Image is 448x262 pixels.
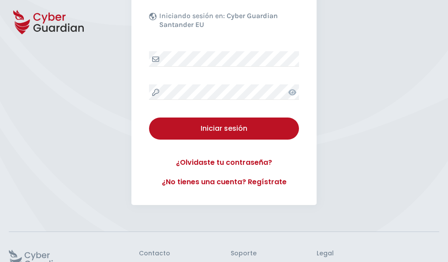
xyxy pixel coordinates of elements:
h3: Contacto [139,250,170,258]
a: ¿No tienes una cuenta? Regístrate [149,177,299,187]
a: ¿Olvidaste tu contraseña? [149,157,299,168]
h3: Legal [317,250,439,258]
h3: Soporte [231,250,257,258]
div: Iniciar sesión [156,123,292,134]
button: Iniciar sesión [149,118,299,140]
